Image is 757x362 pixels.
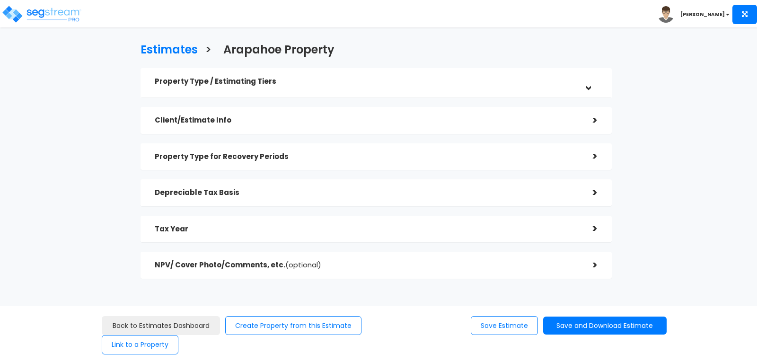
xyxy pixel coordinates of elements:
[141,44,198,58] h3: Estimates
[155,116,579,124] h5: Client/Estimate Info
[102,335,178,354] button: Link to a Property
[579,113,598,128] div: >
[155,261,579,269] h5: NPV/ Cover Photo/Comments, etc.
[658,6,674,23] img: avatar.png
[225,316,361,336] button: Create Property from this Estimate
[155,225,579,233] h5: Tax Year
[155,189,579,197] h5: Depreciable Tax Basis
[680,11,725,18] b: [PERSON_NAME]
[579,221,598,236] div: >
[579,258,598,273] div: >
[1,5,82,24] img: logo_pro_r.png
[581,72,595,91] div: >
[579,185,598,200] div: >
[133,34,198,63] a: Estimates
[285,260,321,270] span: (optional)
[102,316,220,336] a: Back to Estimates Dashboard
[223,44,334,58] h3: Arapahoe Property
[579,149,598,164] div: >
[471,316,538,336] button: Save Estimate
[543,317,667,335] button: Save and Download Estimate
[205,44,211,58] h3: >
[216,34,334,63] a: Arapahoe Property
[155,78,579,86] h5: Property Type / Estimating Tiers
[155,153,579,161] h5: Property Type for Recovery Periods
